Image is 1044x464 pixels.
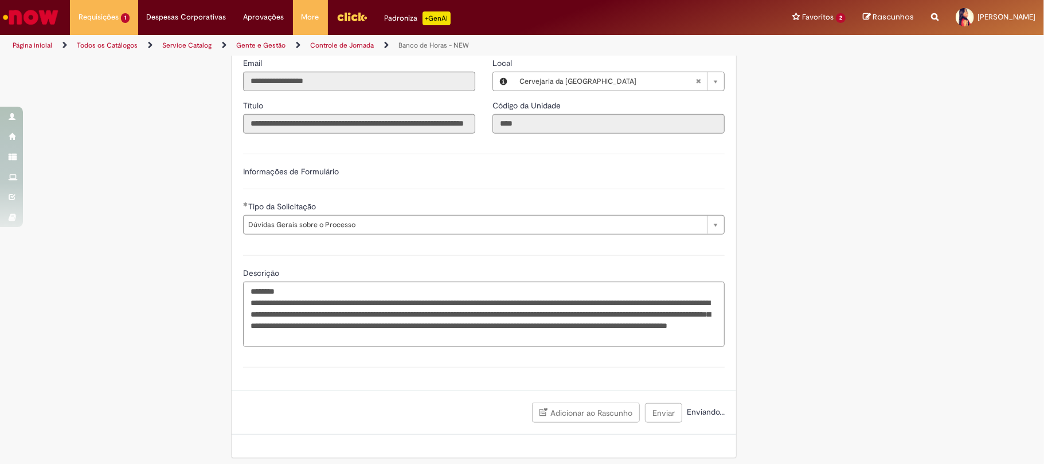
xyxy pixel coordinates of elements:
label: Informações de Formulário [243,166,339,177]
span: Tipo da Solicitação [248,201,318,212]
span: Favoritos [802,11,834,23]
span: Obrigatório Preenchido [243,202,248,206]
a: Controle de Jornada [310,41,374,50]
a: Página inicial [13,41,52,50]
a: Cervejaria da [GEOGRAPHIC_DATA]Limpar campo Local [514,72,724,91]
textarea: Descrição [243,282,725,348]
span: 1 [121,13,130,23]
span: Rascunhos [873,11,914,22]
span: [PERSON_NAME] [977,12,1035,22]
span: Somente leitura - Email [243,58,264,68]
img: click_logo_yellow_360x200.png [337,8,367,25]
span: Requisições [79,11,119,23]
a: Rascunhos [863,12,914,23]
label: Somente leitura - Código da Unidade [492,100,563,111]
img: ServiceNow [1,6,60,29]
label: Somente leitura - Título [243,100,265,111]
button: Local, Visualizar este registro Cervejaria da Bahia [493,72,514,91]
span: Despesas Corporativas [147,11,226,23]
ul: Trilhas de página [9,35,687,56]
span: Aprovações [244,11,284,23]
a: Banco de Horas - NEW [398,41,469,50]
p: +GenAi [423,11,451,25]
span: Enviando... [685,407,725,417]
div: Padroniza [385,11,451,25]
input: Título [243,114,475,134]
input: Email [243,72,475,91]
span: Descrição [243,268,281,278]
span: Local [492,58,514,68]
label: Somente leitura - Email [243,57,264,69]
a: Service Catalog [162,41,212,50]
span: Dúvidas Gerais sobre o Processo [248,216,701,234]
span: Cervejaria da [GEOGRAPHIC_DATA] [519,72,695,91]
span: 2 [836,13,846,23]
a: Gente e Gestão [236,41,286,50]
span: More [302,11,319,23]
a: Todos os Catálogos [77,41,138,50]
abbr: Limpar campo Local [690,72,707,91]
input: Código da Unidade [492,114,725,134]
